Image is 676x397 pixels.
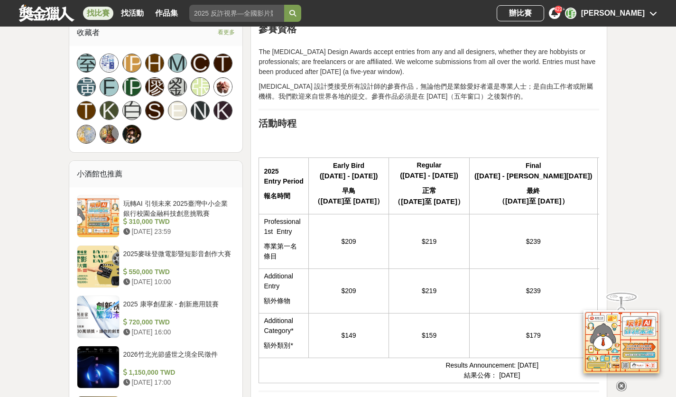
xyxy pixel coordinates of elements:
strong: 最終 [527,187,540,194]
div: 550,000 TWD [123,267,232,277]
a: 辦比賽 [497,5,544,21]
p: Professional 1st Entry [264,217,303,237]
p: 早鳥 [314,186,384,207]
strong: Entry Period [264,177,303,185]
div: 小酒館也推薦 [69,161,243,187]
a: 找比賽 [83,7,113,20]
span: （[DATE]至 [DATE]） [498,197,569,205]
p: 專業第一名條目 [264,241,303,261]
a: H [145,54,164,73]
td: $209 [308,269,389,314]
a: Avatar [77,125,96,144]
span: 422+ [555,7,565,12]
img: d2146d9a-e6f6-4337-9592-8cefde37ba6b.png [583,310,659,373]
strong: 報名時間 [264,192,290,200]
div: [PERSON_NAME] [581,8,645,19]
a: Avatar [100,125,119,144]
p: 額外條物 [264,296,303,306]
input: 2025 反詐視界—全國影片競賽 [189,5,284,22]
span: ([DATE] - [DATE]) [320,172,378,180]
span: （[DATE]至 [DATE]） [314,197,384,205]
a: N [191,101,210,120]
a: 找活動 [117,7,148,20]
p: [MEDICAL_DATA] 設計獎接受所有設計師的參賽作品，無論他們是業餘愛好者還是專業人士；是自由工作者或附屬機構。我們歡迎來自世界各地的提交。參賽作品必須是在 [DATE]（五年窗口）之後... [259,82,599,102]
strong: 活動時程 [259,118,296,129]
div: 2026竹北光節盛世之境全民徵件 [123,350,232,368]
strong: Final [526,162,541,169]
img: Avatar [100,54,118,72]
div: [DATE] 16:00 [123,327,232,337]
td: $219 [389,269,470,314]
div: [DATE] 23:59 [123,227,232,237]
a: K [100,101,119,120]
a: T [77,101,96,120]
a: 作品集 [151,7,182,20]
div: 310,000 TWD [123,217,232,227]
span: （[DATE]至 [DATE]） [394,197,464,205]
a: 玩轉AI 引領未來 2025臺灣中小企業銀行校園金融科技創意挑戰賽 310,000 TWD [DATE] 23:59 [77,195,235,238]
strong: Early Bird [333,162,364,169]
span: ([DATE] - [PERSON_NAME][DATE]) [474,172,593,180]
a: 廖 [145,77,164,96]
strong: 2025 [264,167,278,175]
td: $239 [469,269,597,314]
div: 玩轉AI 引領未來 2025臺灣中小企業銀行校園金融科技創意挑戰賽 [123,199,232,217]
td: $159 [389,314,470,358]
img: Avatar [214,78,232,96]
p: Additional Entry [264,271,303,291]
a: 黃 [77,77,96,96]
p: Additional Category* [264,316,303,336]
a: Avatar [100,54,119,73]
a: [PERSON_NAME] [122,54,141,73]
td: $239 [469,214,597,269]
a: Avatar [122,125,141,144]
div: [DATE] 17:00 [123,378,232,388]
td: $149 [308,314,389,358]
td: $209 [308,214,389,269]
a: [PERSON_NAME] [122,77,141,96]
td: $179 [469,314,597,358]
a: F [100,77,119,96]
div: 720,000 TWD [123,317,232,327]
td: $219 [389,214,470,269]
a: T [213,54,232,73]
a: Avatar [213,77,232,96]
p: 額外類別* [264,341,303,351]
strong: Regular [417,161,442,169]
a: M [168,54,187,73]
img: Avatar [123,125,141,143]
strong: 參賽資格 [259,24,296,34]
span: 正常 [422,186,436,194]
a: E [168,101,187,120]
img: Avatar [77,125,95,143]
a: 劉 [168,77,187,96]
p: The [MEDICAL_DATA] Design Awards accept entries from any and all designers, whether they are hobb... [259,37,599,77]
a: 張 [191,77,210,96]
a: S [145,101,164,120]
a: K [213,101,232,120]
a: 2026竹北光節盛世之境全民徵件 1,150,000 TWD [DATE] 17:00 [77,346,235,388]
a: C [191,54,210,73]
div: 2025 康寧創星家 - 創新應用競賽 [123,299,232,317]
a: 白 [122,101,141,120]
div: 室 [77,54,96,73]
div: 2025麥味登微電影暨短影音創作大賽 [123,249,232,267]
